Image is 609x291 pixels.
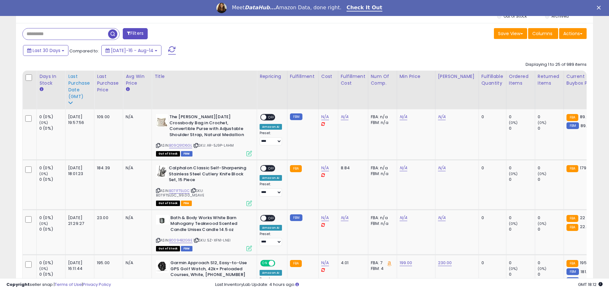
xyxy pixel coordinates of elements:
[580,260,586,266] span: 195
[33,47,60,54] span: Last 30 Days
[371,221,392,226] div: FBM: n/a
[39,226,65,232] div: 0 (0%)
[494,28,527,39] button: Save View
[371,73,394,87] div: Num of Comp.
[266,115,277,120] span: OFF
[260,270,282,276] div: Amazon AI
[290,113,302,120] small: FBM
[371,260,392,266] div: FBA: 7
[126,114,147,120] div: N/A
[181,201,192,206] span: FBA
[581,269,592,275] span: 181.24
[126,215,147,221] div: N/A
[39,221,48,226] small: (0%)
[578,281,603,287] span: 2025-09-14 18:12 GMT
[438,114,446,120] a: N/A
[170,215,248,234] b: Bath & Body Works White Barn Mahogany Teakwood Scented Candle Unisex Candle 14.5 oz
[193,238,230,243] span: | SKU: 5Z-XFN1-LNEI
[341,73,365,87] div: Fulfillment Cost
[232,4,341,11] div: Meet Amazon Data, done right.
[69,48,99,54] span: Compared to:
[538,73,561,87] div: Returned Items
[39,171,48,176] small: (0%)
[156,246,180,251] span: All listings that are currently out of stock and unavailable for purchase on Amazon
[68,260,89,272] div: [DATE] 16:11:44
[97,165,118,171] div: 184.39
[509,165,535,171] div: 0
[169,188,190,194] a: B071FT5LGC
[438,260,452,266] a: 230.00
[321,73,335,80] div: Cost
[371,114,392,120] div: FBA: n/a
[39,165,65,171] div: 0 (0%)
[538,266,547,271] small: (0%)
[528,28,558,39] button: Columns
[538,226,564,232] div: 0
[371,120,392,126] div: FBM: n/a
[566,268,579,275] small: FBM
[509,120,518,125] small: (0%)
[400,215,407,221] a: N/A
[481,215,501,221] div: 0
[260,225,282,231] div: Amazon AI
[341,114,348,120] a: N/A
[6,281,30,287] strong: Copyright
[169,238,192,243] a: B0094B2G9E
[101,45,161,56] button: [DATE]-16 - Aug-14
[580,224,592,230] span: 22.84
[509,171,518,176] small: (0%)
[169,143,192,148] a: B09Q91D6GL
[341,165,363,171] div: 8.84
[371,171,392,177] div: FBM: n/a
[39,260,65,266] div: 0 (0%)
[481,114,501,120] div: 0
[504,13,527,19] label: Out of Stock
[169,165,246,185] b: Calphalon Classic Self-Sharpening Stainless Steel Cutlery Knife Block Set, 15 Piece
[260,182,282,196] div: Preset:
[126,260,147,266] div: N/A
[566,215,578,222] small: FBA
[509,226,535,232] div: 0
[111,47,153,54] span: [DATE]-16 - Aug-14
[39,73,63,87] div: Days In Stock
[156,260,169,273] img: 412Ai11yTwL._SL40_.jpg
[169,114,247,139] b: The [PERSON_NAME][DATE] Crossbody Bag in Crochet, Convertible Purse with Adjustable Shoulder Stra...
[156,215,169,225] img: 21qSEacpf5L._SL40_.jpg
[156,165,252,205] div: ASIN:
[538,221,547,226] small: (0%)
[538,120,547,125] small: (0%)
[260,175,282,181] div: Amazon AI
[97,114,118,120] div: 109.00
[509,266,518,271] small: (0%)
[216,3,227,13] img: Profile image for Georgie
[580,165,592,171] span: 179.88
[97,215,118,221] div: 23.00
[580,114,591,120] span: 89.99
[321,114,329,120] a: N/A
[371,165,392,171] div: FBA: n/a
[400,114,407,120] a: N/A
[156,188,204,198] span: | SKU: B071FT5LGC_99.00_MSAVE
[321,260,329,266] a: N/A
[260,131,282,145] div: Preset:
[181,246,192,251] span: FBM
[68,73,91,100] div: Last Purchase Date (GMT)
[581,123,592,129] span: 89.99
[260,73,285,80] div: Repricing
[245,4,276,11] i: DataHub...
[39,266,48,271] small: (0%)
[509,177,535,182] div: 0
[509,126,535,131] div: 0
[566,260,578,267] small: FBA
[509,272,535,277] div: 0
[400,73,433,80] div: Min Price
[438,215,446,221] a: N/A
[538,177,564,182] div: 0
[68,165,89,177] div: [DATE] 18:01:23
[290,165,302,172] small: FBA
[566,224,578,231] small: FBA
[156,215,252,250] div: ASIN:
[400,260,412,266] a: 199.00
[39,215,65,221] div: 0 (0%)
[509,260,535,266] div: 0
